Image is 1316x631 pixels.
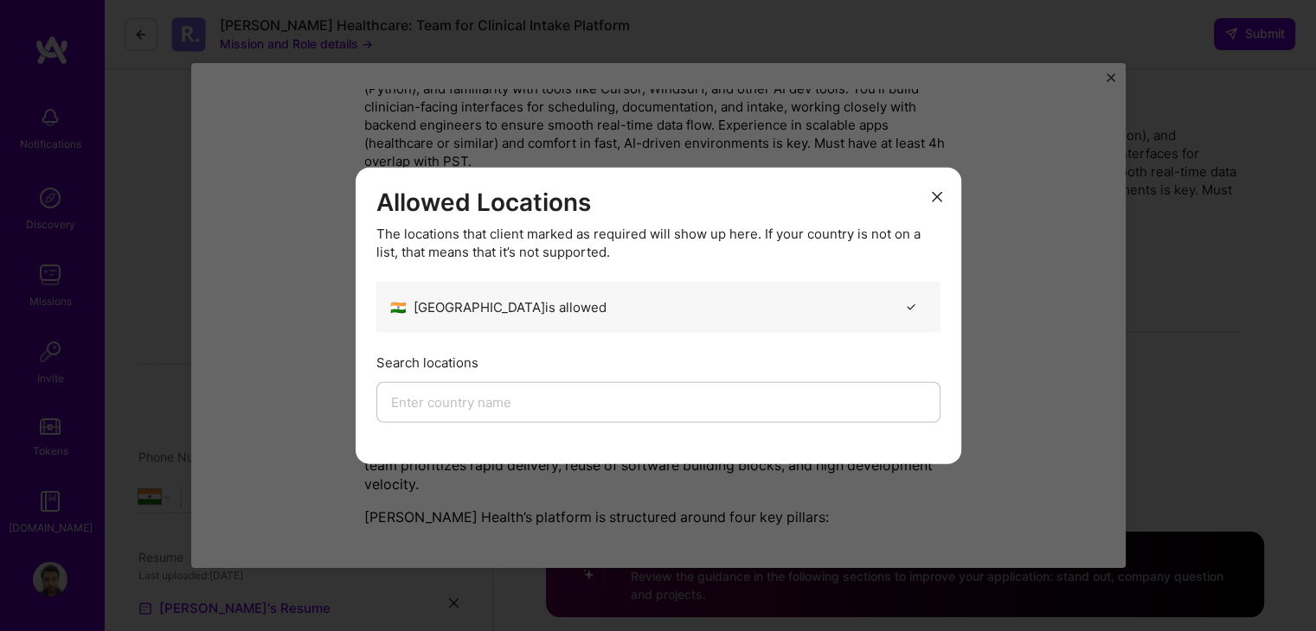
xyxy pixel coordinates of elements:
i: icon Close [932,191,942,201]
div: The locations that client marked as required will show up here. If your country is not on a list,... [376,224,940,260]
input: Enter country name [376,381,940,422]
h3: Allowed Locations [376,188,940,218]
div: [GEOGRAPHIC_DATA] is allowed [390,297,607,315]
span: 🇮🇳 [390,297,407,315]
i: icon CheckBlack [905,300,918,313]
div: modal [356,168,961,464]
div: Search locations [376,353,940,371]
